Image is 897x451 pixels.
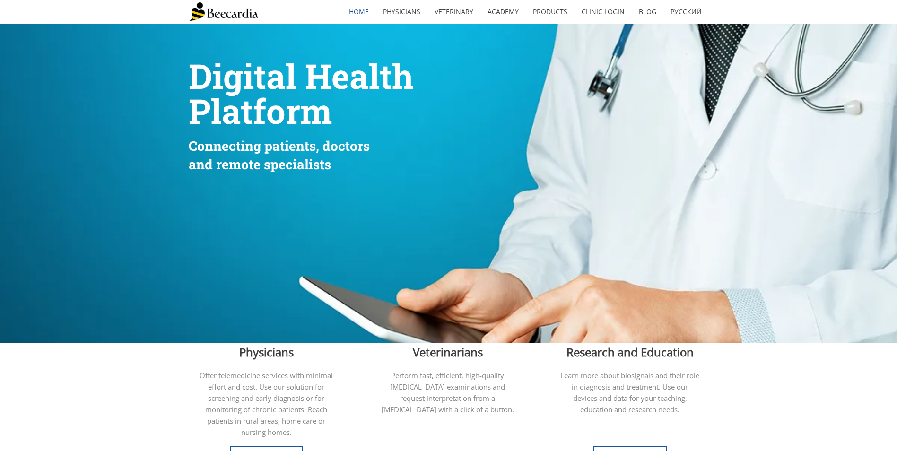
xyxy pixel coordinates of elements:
a: Русский [663,1,709,23]
span: and remote specialists [189,156,331,173]
span: Digital Health [189,53,414,98]
span: Perform fast, efficient, high-quality [MEDICAL_DATA] examinations and request interpretation from... [382,371,514,414]
a: Clinic Login [575,1,632,23]
a: Physicians [376,1,427,23]
span: Physicians [239,344,294,360]
a: Academy [480,1,526,23]
a: home [342,1,376,23]
span: Research and Education [566,344,694,360]
a: Products [526,1,575,23]
span: Connecting patients, doctors [189,137,370,155]
a: Blog [632,1,663,23]
img: Beecardia [189,2,258,21]
a: Veterinary [427,1,480,23]
span: Offer telemedicine services with minimal effort and cost. Use our solution for screening and earl... [200,371,333,437]
span: Platform [189,88,332,133]
span: Learn more about biosignals and their role in diagnosis and treatment. Use our devices and data f... [560,371,699,414]
span: Veterinarians [413,344,483,360]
